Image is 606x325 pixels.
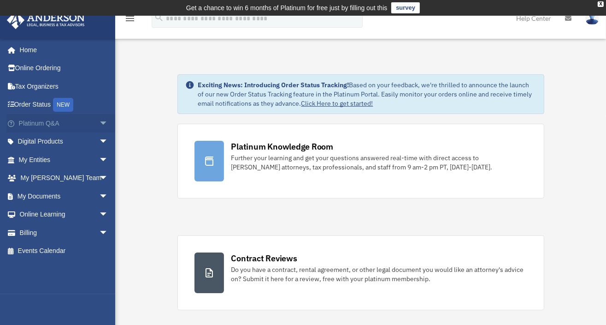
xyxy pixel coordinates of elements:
div: Based on your feedback, we're thrilled to announce the launch of our new Order Status Tracking fe... [198,80,536,108]
div: Platinum Knowledge Room [231,141,334,152]
span: arrow_drop_down [99,223,118,242]
a: Click Here to get started! [301,99,373,108]
a: Order StatusNEW [6,96,122,114]
div: Get a chance to win 6 months of Platinum for free just by filling out this [186,2,388,13]
div: NEW [53,98,73,112]
a: My Entitiesarrow_drop_down [6,150,122,169]
strong: Exciting News: Introducing Order Status Tracking! [198,81,349,89]
i: search [154,12,164,23]
a: Home [6,41,118,59]
a: Online Ordering [6,59,122,78]
span: arrow_drop_down [99,132,118,151]
a: Online Learningarrow_drop_down [6,205,122,224]
span: arrow_drop_down [99,205,118,224]
a: Platinum Knowledge Room Further your learning and get your questions answered real-time with dire... [177,124,544,199]
img: User Pic [585,12,599,25]
a: menu [124,16,135,24]
span: arrow_drop_down [99,187,118,206]
div: close [598,1,604,7]
span: arrow_drop_down [99,114,118,133]
a: Billingarrow_drop_down [6,223,122,242]
span: arrow_drop_down [99,150,118,169]
a: Tax Organizers [6,77,122,96]
a: Platinum Q&Aarrow_drop_down [6,114,122,132]
a: Events Calendar [6,242,122,260]
div: Further your learning and get your questions answered real-time with direct access to [PERSON_NAM... [231,153,527,172]
div: Contract Reviews [231,253,297,264]
a: Digital Productsarrow_drop_down [6,132,122,151]
div: Do you have a contract, rental agreement, or other legal document you would like an attorney's ad... [231,265,527,283]
a: survey [391,2,420,13]
a: Contract Reviews Do you have a contract, rental agreement, or other legal document you would like... [177,235,544,310]
img: Anderson Advisors Platinum Portal [4,11,88,29]
span: arrow_drop_down [99,169,118,188]
i: menu [124,13,135,24]
a: My Documentsarrow_drop_down [6,187,122,205]
a: My [PERSON_NAME] Teamarrow_drop_down [6,169,122,187]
